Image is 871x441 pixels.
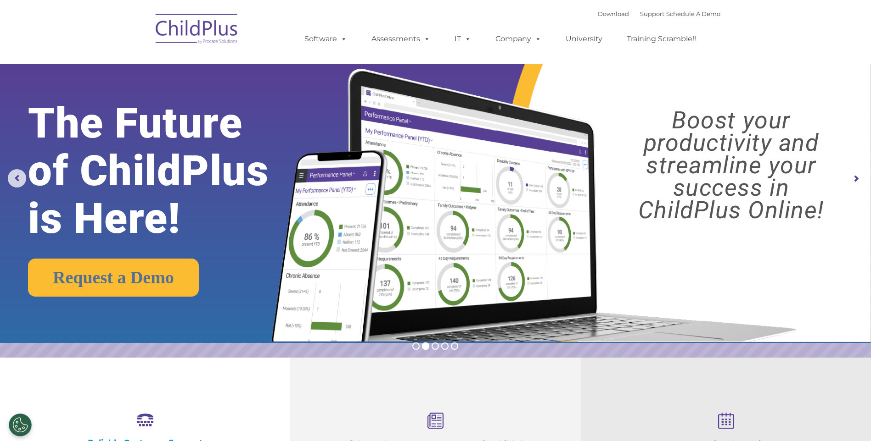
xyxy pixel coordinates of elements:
span: Phone number [128,98,167,105]
a: Request a Demo [28,259,199,297]
img: ChildPlus by Procare Solutions [151,7,243,53]
a: Training Scramble!! [618,30,705,48]
a: Software [295,30,356,48]
a: Company [486,30,551,48]
rs-layer: The Future of ChildPlus is Here! [28,99,306,243]
a: Download [598,10,629,17]
a: Assessments [362,30,439,48]
a: Schedule A Demo [666,10,720,17]
span: Last name [128,61,156,67]
font: | [598,10,720,17]
rs-layer: Boost your productivity and streamline your success in ChildPlus Online! [602,109,860,221]
button: Cookies Settings [9,413,32,436]
a: IT [445,30,480,48]
a: Support [640,10,664,17]
a: University [556,30,612,48]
